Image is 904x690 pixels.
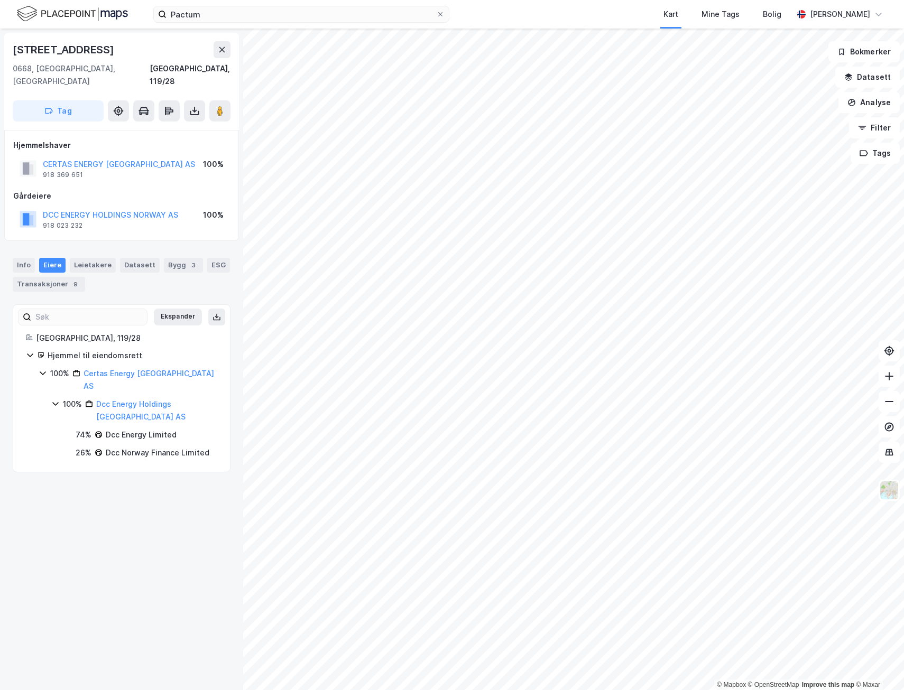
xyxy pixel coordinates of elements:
button: Analyse [838,92,900,113]
div: Hjemmel til eiendomsrett [48,349,217,362]
div: [PERSON_NAME] [810,8,870,21]
div: Datasett [120,258,160,273]
div: Hjemmelshaver [13,139,230,152]
a: OpenStreetMap [748,681,799,688]
button: Bokmerker [828,41,900,62]
div: 9 [70,279,81,290]
div: 26% [76,446,91,459]
div: 918 023 232 [43,221,82,230]
button: Datasett [835,67,900,88]
div: Transaksjoner [13,277,85,292]
div: 74% [76,428,91,441]
input: Søk på adresse, matrikkel, gårdeiere, leietakere eller personer [167,6,436,22]
img: Z [879,480,899,500]
div: [GEOGRAPHIC_DATA], 119/28 [150,62,230,88]
div: Eiere [39,258,66,273]
a: Mapbox [717,681,746,688]
button: Tags [851,143,900,164]
div: Gårdeiere [13,190,230,202]
div: 100% [203,209,224,221]
a: Certas Energy [GEOGRAPHIC_DATA] AS [84,369,214,390]
div: Mine Tags [702,8,740,21]
div: Info [13,258,35,273]
div: Dcc Energy Limited [106,428,177,441]
button: Ekspander [154,309,202,325]
div: Leietakere [70,258,116,273]
div: 100% [63,398,82,411]
input: Søk [31,309,147,325]
div: Bygg [164,258,203,273]
button: Tag [13,100,104,122]
div: 100% [50,367,69,380]
a: Dcc Energy Holdings [GEOGRAPHIC_DATA] AS [96,399,186,421]
div: 100% [203,158,224,171]
div: [STREET_ADDRESS] [13,41,116,58]
div: 0668, [GEOGRAPHIC_DATA], [GEOGRAPHIC_DATA] [13,62,150,88]
div: ESG [207,258,230,273]
a: Improve this map [802,681,854,688]
iframe: Chat Widget [851,639,904,690]
img: logo.f888ab2527a4732fd821a326f86c7f29.svg [17,5,128,23]
div: Bolig [763,8,781,21]
div: [GEOGRAPHIC_DATA], 119/28 [36,332,217,344]
div: Dcc Norway Finance Limited [106,446,209,459]
div: 3 [188,260,199,271]
div: Kart [663,8,678,21]
div: 918 369 651 [43,171,83,179]
button: Filter [849,117,900,138]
